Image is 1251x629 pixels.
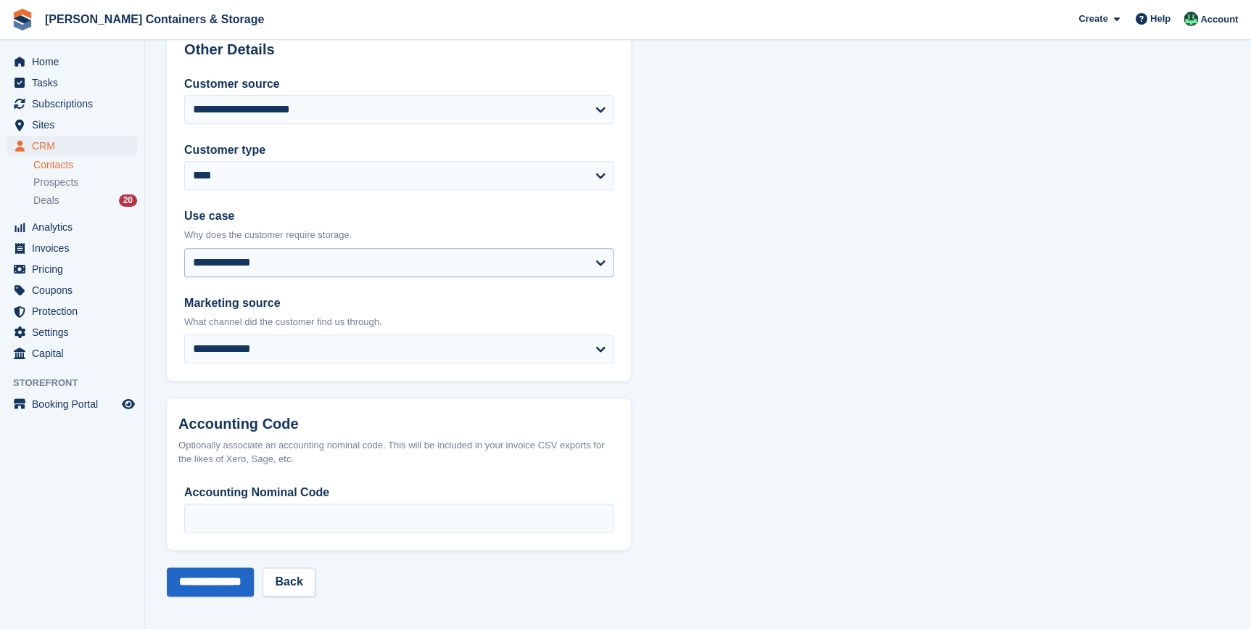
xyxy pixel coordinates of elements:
[184,295,614,312] label: Marketing source
[32,394,119,414] span: Booking Portal
[7,217,137,237] a: menu
[7,343,137,363] a: menu
[178,438,619,466] div: Optionally associate an accounting nominal code. This will be included in your invoice CSV export...
[32,217,119,237] span: Analytics
[12,9,33,30] img: stora-icon-8386f47178a22dfd0bd8f6a31ec36ba5ce8667c1dd55bd0f319d3a0aa187defe.svg
[120,395,137,413] a: Preview store
[32,73,119,93] span: Tasks
[184,207,614,225] label: Use case
[39,7,270,31] a: [PERSON_NAME] Containers & Storage
[32,343,119,363] span: Capital
[1078,12,1107,26] span: Create
[32,52,119,72] span: Home
[33,176,78,189] span: Prospects
[33,158,137,172] a: Contacts
[1150,12,1171,26] span: Help
[119,194,137,207] div: 20
[7,259,137,279] a: menu
[7,94,137,114] a: menu
[7,52,137,72] a: menu
[7,301,137,321] a: menu
[32,115,119,135] span: Sites
[33,193,137,208] a: Deals 20
[1184,12,1198,26] img: Arjun Preetham
[7,394,137,414] a: menu
[33,175,137,190] a: Prospects
[184,141,614,159] label: Customer type
[32,238,119,258] span: Invoices
[1200,12,1238,27] span: Account
[7,73,137,93] a: menu
[32,301,119,321] span: Protection
[184,484,614,501] label: Accounting Nominal Code
[184,75,614,93] label: Customer source
[184,228,614,242] p: Why does the customer require storage.
[7,238,137,258] a: menu
[32,259,119,279] span: Pricing
[33,194,59,207] span: Deals
[7,322,137,342] a: menu
[178,416,619,432] h2: Accounting Code
[32,136,119,156] span: CRM
[7,280,137,300] a: menu
[7,136,137,156] a: menu
[184,315,614,329] p: What channel did the customer find us through.
[184,41,614,58] h2: Other Details
[32,322,119,342] span: Settings
[32,94,119,114] span: Subscriptions
[32,280,119,300] span: Coupons
[7,115,137,135] a: menu
[263,567,315,596] a: Back
[13,376,144,390] span: Storefront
